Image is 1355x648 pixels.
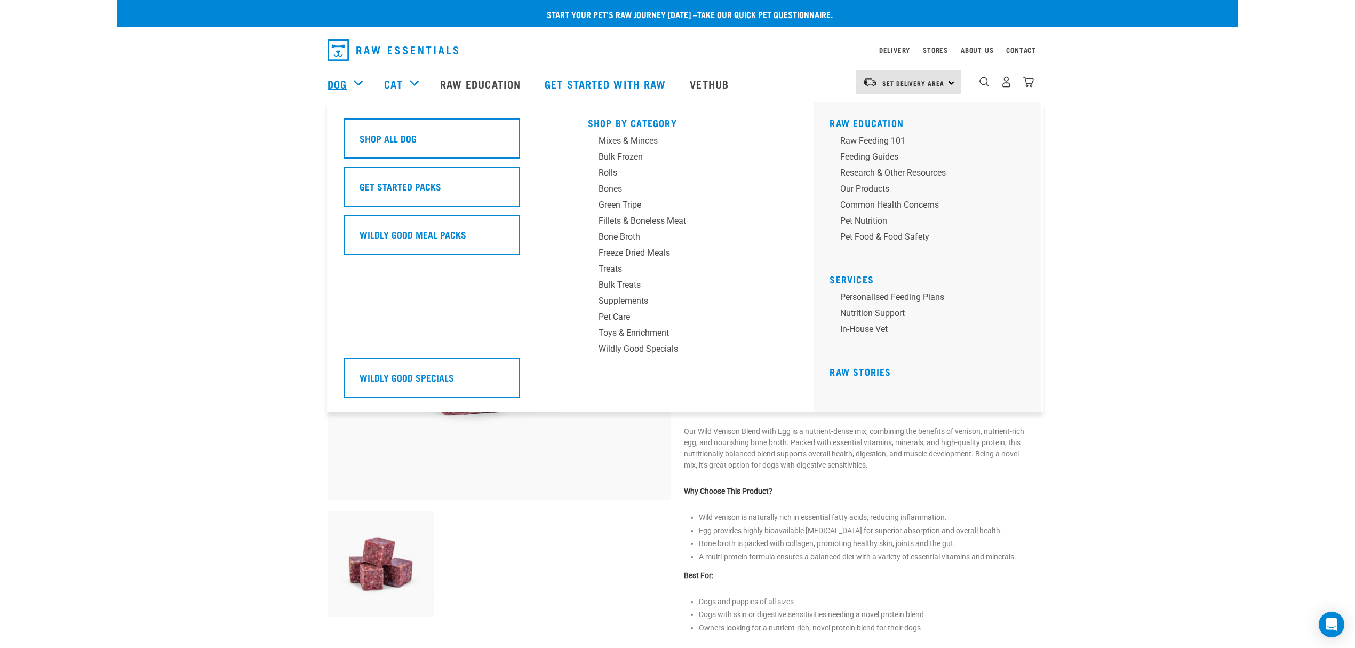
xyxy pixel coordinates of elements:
a: Pet Food & Food Safety [830,231,1032,247]
img: user.png [1001,76,1012,88]
div: Toys & Enrichment [599,327,765,339]
h5: Shop All Dog [360,131,417,145]
a: Bone Broth [588,231,791,247]
div: Bulk Frozen [599,151,765,163]
h5: Get Started Packs [360,179,441,193]
a: Cat [384,76,402,92]
a: Stores [923,48,948,52]
h5: Shop By Category [588,117,791,126]
li: Wild venison is naturally rich in essential fatty acids, reducing inflammation. [699,512,1027,523]
div: Our Products [840,183,1007,195]
a: Get Started Packs [344,167,547,215]
a: Research & Other Resources [830,167,1032,183]
div: Bones [599,183,765,195]
div: Wildly Good Specials [599,343,765,355]
div: Feeding Guides [840,151,1007,163]
a: Get started with Raw [534,62,679,105]
div: Raw Feeding 101 [840,135,1007,147]
span: Set Delivery Area [882,81,944,85]
a: Rolls [588,167,791,183]
a: Bones [588,183,791,199]
div: Green Tripe [599,199,765,211]
img: home-icon@2x.png [1023,76,1034,88]
div: Pet Care [599,311,765,323]
a: About Us [961,48,993,52]
a: Our Products [830,183,1032,199]
div: Freeze Dried Meals [599,247,765,259]
a: Mixes & Minces [588,135,791,151]
a: Common Health Concerns [830,199,1032,215]
a: Raw Education [429,62,534,105]
h5: Wildly Good Meal Packs [360,227,466,241]
a: Treats [588,263,791,279]
a: Pet Care [588,311,791,327]
img: Raw Essentials Logo [328,39,458,61]
img: van-moving.png [863,77,877,87]
li: A multi-protein formula ensures a balanced diet with a variety of essential vitamins and minerals. [699,551,1027,563]
a: Supplements [588,295,791,311]
a: In-house vet [830,323,1032,339]
div: Mixes & Minces [599,135,765,147]
h5: Services [830,274,1032,282]
img: home-icon-1@2x.png [979,77,990,87]
a: Dog [328,76,347,92]
p: Our Wild Venison Blend with Egg is a nutrient-dense mix, combining the benefits of venison, nutri... [684,426,1027,471]
h5: Wildly Good Specials [360,370,454,384]
li: Bone broth is packed with collagen, promoting healthy skin, joints and the gut. [699,538,1027,549]
a: Contact [1006,48,1036,52]
p: Start your pet’s raw journey [DATE] – [125,8,1246,21]
div: Pet Food & Food Safety [840,231,1007,243]
li: Egg provides highly bioavailable [MEDICAL_DATA] for superior absorption and overall health. [699,525,1027,536]
li: Owners looking for a nutrient-rich, novel protein blend for their dogs [699,622,1027,634]
a: Wildly Good Specials [588,343,791,359]
div: Open Intercom Messenger [1319,612,1344,637]
a: Wildly Good Specials [344,358,547,406]
a: Raw Education [830,120,904,125]
a: Bulk Frozen [588,151,791,167]
a: Fillets & Boneless Meat [588,215,791,231]
nav: dropdown navigation [319,35,1036,65]
div: Common Health Concerns [840,199,1007,211]
a: Freeze Dried Meals [588,247,791,263]
li: Dogs and puppies of all sizes [699,596,1027,607]
a: Shop All Dog [344,118,547,167]
img: Venison Egg 1616 [328,511,434,617]
a: Vethub [679,62,742,105]
div: Rolls [599,167,765,179]
div: Bone Broth [599,231,765,243]
div: Supplements [599,295,765,307]
a: Toys & Enrichment [588,327,791,343]
a: Personalised Feeding Plans [830,291,1032,307]
div: Bulk Treats [599,279,765,291]
div: Fillets & Boneless Meat [599,215,765,227]
strong: Best For: [684,571,713,580]
a: take our quick pet questionnaire. [697,12,833,17]
div: Treats [599,263,765,275]
a: Raw Stories [830,369,891,374]
a: Green Tripe [588,199,791,215]
a: Raw Feeding 101 [830,135,1032,151]
a: Bulk Treats [588,279,791,295]
a: Pet Nutrition [830,215,1032,231]
a: Feeding Guides [830,151,1032,167]
div: Research & Other Resources [840,167,1007,179]
div: Pet Nutrition [840,215,1007,227]
nav: dropdown navigation [117,62,1238,105]
a: Delivery [879,48,910,52]
a: Nutrition Support [830,307,1032,323]
a: Wildly Good Meal Packs [344,215,547,263]
li: Dogs with skin or digestive sensitivities needing a novel protein blend [699,609,1027,620]
strong: Why Choose This Product? [684,487,772,495]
